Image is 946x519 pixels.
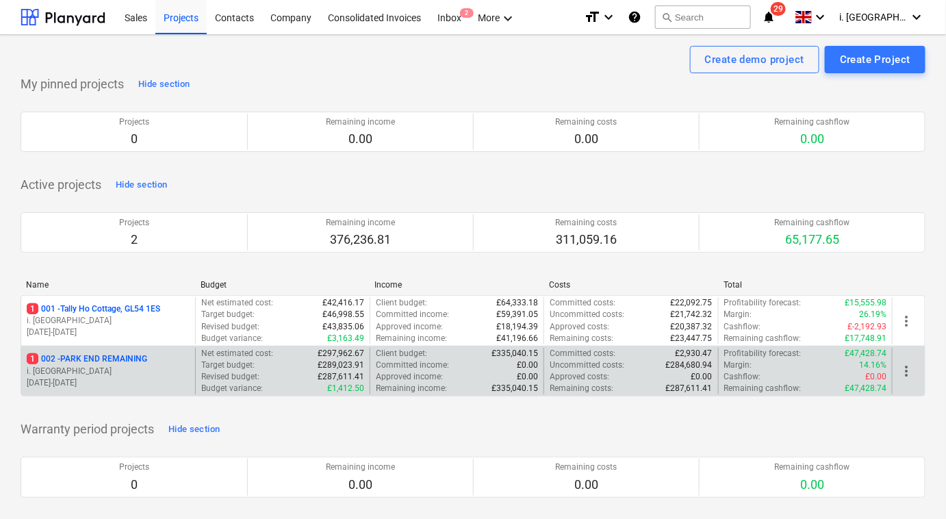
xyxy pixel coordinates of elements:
i: keyboard_arrow_down [909,9,925,25]
p: £15,555.98 [845,297,886,309]
p: Cashflow : [724,371,761,383]
div: Hide section [116,177,167,193]
p: 0.00 [775,477,850,493]
button: Create demo project [690,46,819,73]
p: £289,023.91 [318,359,364,371]
p: £46,998.55 [322,309,364,320]
p: Projects [119,217,149,229]
p: Projects [119,116,149,128]
p: £335,040.15 [491,383,538,394]
p: £0.00 [691,371,713,383]
p: Remaining cashflow : [724,383,802,394]
p: Remaining income [326,116,395,128]
p: £0.00 [865,371,886,383]
p: Uncommitted costs : [550,359,624,371]
p: £0.00 [517,371,538,383]
div: Create demo project [705,51,804,68]
p: £335,040.15 [491,348,538,359]
p: 0.00 [556,131,617,147]
p: £3,163.49 [327,333,364,344]
p: £41,196.66 [496,333,538,344]
p: £2,930.47 [676,348,713,359]
p: 0 [119,131,149,147]
div: Total [724,280,887,290]
p: Warranty period projects [21,421,154,438]
p: Cashflow : [724,321,761,333]
div: Hide section [138,77,190,92]
p: £1,412.50 [327,383,364,394]
p: Remaining cashflow : [724,333,802,344]
span: search [661,12,672,23]
p: Committed income : [376,309,449,320]
div: Income [375,280,539,290]
p: £23,447.75 [671,333,713,344]
p: Remaining income [326,217,395,229]
p: Projects [119,461,149,473]
i: notifications [762,9,776,25]
p: 14.16% [859,359,886,371]
p: £47,428.74 [845,348,886,359]
p: Committed income : [376,359,449,371]
p: 311,059.16 [556,231,617,248]
button: Hide section [135,73,193,95]
i: keyboard_arrow_down [600,9,617,25]
p: Committed costs : [550,348,615,359]
p: Margin : [724,309,752,320]
p: i. [GEOGRAPHIC_DATA] [27,315,190,327]
p: Profitability forecast : [724,348,802,359]
div: Name [26,280,190,290]
p: Remaining cashflow [775,461,850,473]
p: £64,333.18 [496,297,538,309]
p: £-2,192.93 [847,321,886,333]
p: 0 [119,477,149,493]
span: 29 [771,2,786,16]
p: 65,177.65 [775,231,850,248]
p: Client budget : [376,297,427,309]
p: 2 [119,231,149,248]
div: Costs [549,280,713,290]
p: [DATE] - [DATE] [27,377,190,389]
p: £287,611.41 [318,371,364,383]
div: Hide section [168,422,220,438]
p: £59,391.05 [496,309,538,320]
p: 376,236.81 [326,231,395,248]
p: Target budget : [201,309,255,320]
span: 1 [27,303,38,314]
p: £47,428.74 [845,383,886,394]
p: 0.00 [775,131,850,147]
p: 0.00 [326,477,395,493]
i: Knowledge base [628,9,641,25]
p: Approved costs : [550,371,609,383]
p: 0.00 [556,477,617,493]
p: Budget variance : [201,333,263,344]
p: Approved income : [376,321,443,333]
span: i. [GEOGRAPHIC_DATA] [839,12,908,23]
span: more_vert [898,363,915,379]
p: £287,611.41 [666,383,713,394]
p: 26.19% [859,309,886,320]
p: Remaining costs [556,217,617,229]
p: Net estimated cost : [201,348,273,359]
p: Revised budget : [201,371,259,383]
p: Remaining costs [556,116,617,128]
i: format_size [584,9,600,25]
p: £22,092.75 [671,297,713,309]
p: £42,416.17 [322,297,364,309]
button: Hide section [112,174,170,196]
p: Remaining cashflow [775,116,850,128]
p: Margin : [724,359,752,371]
p: £284,680.94 [666,359,713,371]
p: Client budget : [376,348,427,359]
p: Remaining costs [556,461,617,473]
iframe: Chat Widget [878,453,946,519]
p: £297,962.67 [318,348,364,359]
p: £43,835.06 [322,321,364,333]
p: £18,194.39 [496,321,538,333]
i: keyboard_arrow_down [500,10,516,27]
p: Remaining income : [376,383,447,394]
p: Remaining costs : [550,383,613,394]
p: Target budget : [201,359,255,371]
p: Remaining income : [376,333,447,344]
span: 1 [27,353,38,364]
